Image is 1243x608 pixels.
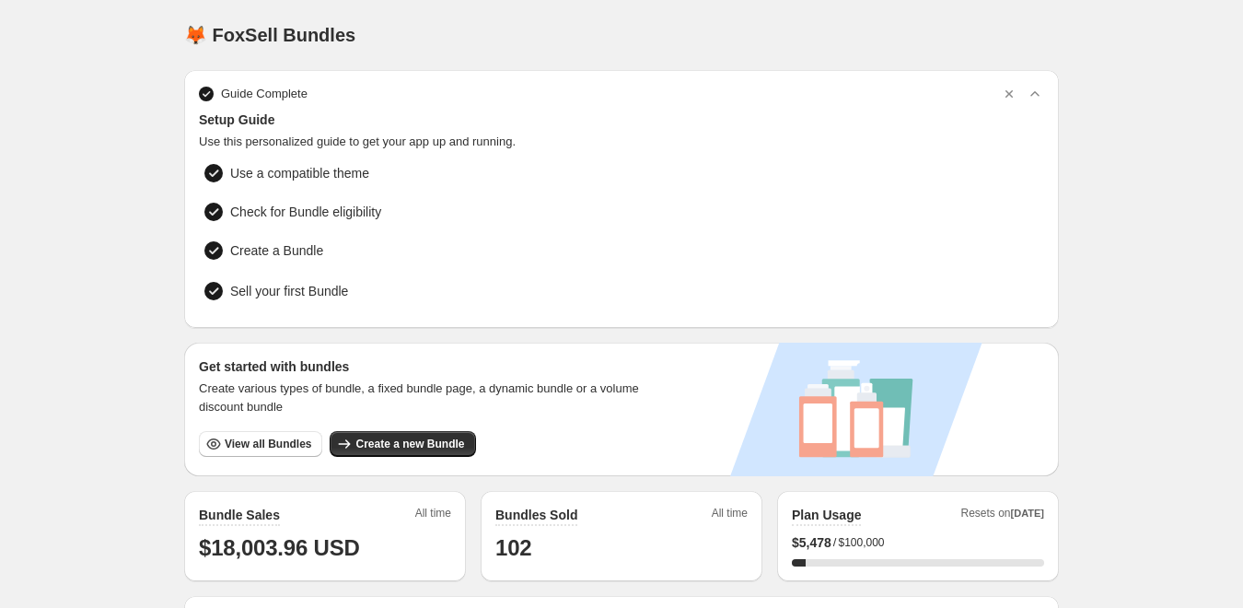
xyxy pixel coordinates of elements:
button: Create a new Bundle [330,431,475,457]
span: All time [712,506,748,526]
h1: 102 [495,533,748,563]
span: Create a new Bundle [355,437,464,451]
span: Use a compatible theme [230,164,369,182]
span: Resets on [961,506,1045,526]
h2: Bundles Sold [495,506,577,524]
span: Setup Guide [199,111,1044,129]
h3: Get started with bundles [199,357,656,376]
span: [DATE] [1011,508,1044,519]
span: View all Bundles [225,437,311,451]
span: Use this personalized guide to get your app up and running. [199,133,1044,151]
span: All time [415,506,451,526]
span: Guide Complete [221,85,308,103]
h1: $18,003.96 USD [199,533,451,563]
span: Create a Bundle [230,241,497,260]
span: $100,000 [838,535,884,550]
span: Check for Bundle eligibility [230,203,381,221]
span: Sell your first Bundle [230,282,495,300]
span: Create various types of bundle, a fixed bundle page, a dynamic bundle or a volume discount bundle [199,380,656,416]
div: / [792,533,1044,552]
h2: Bundle Sales [199,506,280,524]
h1: 🦊 FoxSell Bundles [184,24,355,46]
h2: Plan Usage [792,506,861,524]
button: View all Bundles [199,431,322,457]
span: $ 5,478 [792,533,831,552]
